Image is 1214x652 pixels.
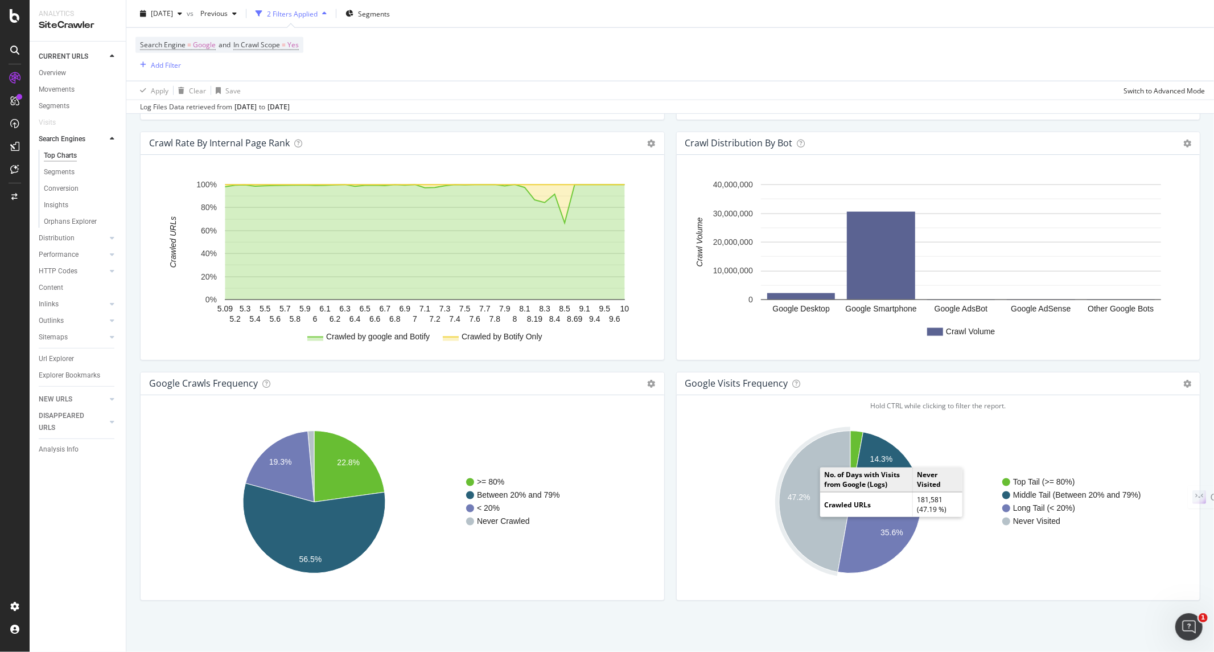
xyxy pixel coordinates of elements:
text: Never Crawled [477,517,530,526]
a: Url Explorer [39,353,118,365]
a: Conversion [44,183,118,195]
a: Search Engines [39,133,106,145]
iframe: Intercom live chat [1175,613,1203,641]
span: Yes [287,37,299,53]
a: HTTP Codes [39,265,106,277]
h4: google Crawls Frequency [149,376,258,391]
td: Crawled URLs [820,493,913,517]
div: SiteCrawler [39,19,117,32]
div: NEW URLS [39,393,72,405]
text: 47.2% [788,493,810,502]
button: Save [211,81,241,100]
text: 56.5% [299,555,322,564]
a: NEW URLS [39,393,106,405]
div: Outlinks [39,315,64,327]
text: 6.3 [339,305,351,314]
div: Clear [189,85,206,95]
text: 0% [205,296,217,305]
svg: A chart. [686,413,1186,591]
i: Options [1183,380,1191,388]
text: Middle Tail (Between 20% and 79%) [1013,491,1141,500]
a: Overview [39,67,118,79]
button: Switch to Advanced Mode [1119,81,1205,100]
text: < 20% [477,504,500,513]
div: Analysis Info [39,444,79,456]
div: Content [39,282,63,294]
h4: Crawl Rate By Internal Page Rank [149,136,290,151]
h4: google Visits Frequency [685,376,788,391]
text: 9.1 [579,305,591,314]
a: Content [39,282,118,294]
text: >= 80% [477,478,504,487]
button: Previous [196,5,241,23]
span: In Crawl Scope [233,40,280,50]
text: 8.3 [539,305,550,314]
text: 8.69 [567,315,582,324]
text: 6.1 [319,305,331,314]
a: Inlinks [39,298,106,310]
text: 19.3% [269,457,292,466]
span: = [187,40,191,50]
text: 10,000,000 [713,266,752,276]
a: Sitemaps [39,331,106,343]
text: 7.8 [489,315,501,324]
a: Segments [39,100,118,112]
a: Top Charts [44,150,118,162]
text: 30,000,000 [713,209,752,218]
a: Visits [39,117,67,129]
div: DISAPPEARED URLS [39,410,96,434]
div: Apply [151,85,168,95]
text: 6.4 [349,315,361,324]
text: Google AdSense [1011,305,1071,314]
span: Search Engine [140,40,186,50]
text: 7.4 [449,315,460,324]
a: Outlinks [39,315,106,327]
text: Crawl Volume [694,218,703,267]
text: 6 [313,315,318,324]
text: Long Tail (< 20%) [1013,504,1075,513]
button: Apply [135,81,168,100]
svg: A chart. [150,173,650,351]
div: Movements [39,84,75,96]
text: 7.5 [459,305,471,314]
text: 60% [201,226,217,235]
text: 5.2 [229,315,241,324]
text: 8.5 [559,305,570,314]
text: Crawl Volume [946,327,995,337]
span: Segments [358,9,390,18]
td: No. of Days with Visits from Google (Logs) [820,468,913,492]
div: Distribution [39,232,75,244]
span: Previous [196,9,228,18]
text: 5.9 [299,305,311,314]
text: 8 [513,315,517,324]
div: A chart. [150,413,650,591]
text: 10 [620,305,629,314]
text: 8.4 [549,315,561,324]
span: Hold CTRL while clicking to filter the report. [870,401,1006,411]
text: 20% [201,272,217,281]
text: 7.3 [439,305,451,314]
a: Explorer Bookmarks [39,370,118,382]
td: Never Visited [913,468,962,492]
text: 7 [413,315,417,324]
a: Insights [44,199,118,211]
div: Sitemaps [39,331,68,343]
text: 7.7 [479,305,491,314]
a: Movements [39,84,118,96]
text: 6.8 [389,315,401,324]
text: 80% [201,203,217,212]
div: Search Engines [39,133,85,145]
div: Log Files Data retrieved from to [140,102,290,112]
a: Analysis Info [39,444,118,456]
text: Google AdsBot [934,305,987,314]
span: vs [187,9,196,18]
a: Segments [44,166,118,178]
svg: A chart. [686,173,1186,351]
h4: Crawl Distribution By Bot [685,136,793,151]
div: 2 Filters Applied [267,9,318,18]
span: and [219,40,231,50]
text: 5.8 [290,315,301,324]
text: 6.7 [380,305,391,314]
